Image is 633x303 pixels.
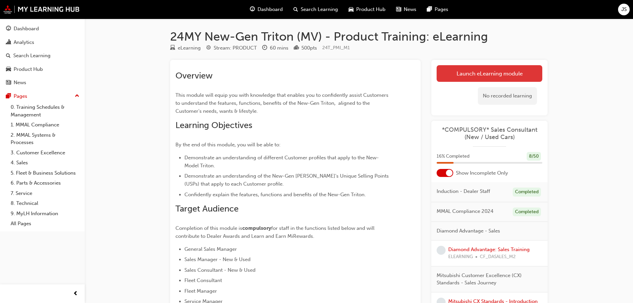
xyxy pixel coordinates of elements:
[270,44,288,52] div: 60 mins
[427,5,432,14] span: pages-icon
[170,45,175,51] span: learningResourceType_ELEARNING-icon
[437,208,493,215] span: MMAL Compliance 2024
[184,192,366,198] span: Confidently explain the features, functions and benefits of the New-Gen Triton.
[75,92,79,100] span: up-icon
[175,120,252,130] span: Learning Objectives
[8,130,82,148] a: 2. MMAL Systems & Processes
[391,3,422,16] a: news-iconNews
[14,79,26,86] div: News
[184,267,256,273] span: Sales Consultant - New & Used
[437,227,500,235] span: Diamond Advantage - Sales
[6,93,11,99] span: pages-icon
[170,44,201,52] div: Type
[214,44,257,52] div: Stream: PRODUCT
[8,209,82,219] a: 9. MyLH Information
[206,45,211,51] span: target-icon
[14,66,43,73] div: Product Hub
[262,45,267,51] span: clock-icon
[245,3,288,16] a: guage-iconDashboard
[3,23,82,35] a: Dashboard
[184,288,217,294] span: Fleet Manager
[6,67,11,73] span: car-icon
[448,253,473,261] span: ELEARNING
[437,153,470,160] span: 16 % Completed
[184,277,222,283] span: Fleet Consultant
[14,39,34,46] div: Analytics
[456,169,508,177] span: Show Incomplete Only
[3,5,80,14] img: mmal
[621,6,627,13] span: JS
[480,253,516,261] span: CF_DASALES_M2
[13,52,51,60] div: Search Learning
[343,3,391,16] a: car-iconProduct Hub
[437,126,542,141] a: *COMPULSORY* Sales Consultant (New / Used Cars)
[6,40,11,46] span: chart-icon
[14,92,27,100] div: Pages
[3,36,82,49] a: Analytics
[513,188,541,197] div: Completed
[3,90,82,102] button: Pages
[513,208,541,217] div: Completed
[448,246,530,252] a: Diamond Advantage: Sales Training
[3,50,82,62] a: Search Learning
[8,148,82,158] a: 3. Customer Excellence
[175,71,213,81] span: Overview
[437,65,542,82] a: Launch eLearning module
[175,225,376,239] span: for staff in the functions listed below and will contribute to Dealer Awards and Learn and Earn M...
[3,63,82,76] a: Product Hub
[288,3,343,16] a: search-iconSearch Learning
[184,246,237,252] span: General Sales Manager
[349,5,354,14] span: car-icon
[404,6,416,13] span: News
[527,152,541,161] div: 8 / 50
[618,4,630,15] button: JS
[250,5,255,14] span: guage-icon
[73,290,78,298] span: prev-icon
[8,188,82,199] a: 7. Service
[8,102,82,120] a: 0. Training Schedules & Management
[8,198,82,209] a: 8. Technical
[175,142,280,148] span: By the end of this module, you will be able to:
[175,225,242,231] span: Completion of this module is
[437,246,446,255] span: learningRecordVerb_NONE-icon
[184,173,390,187] span: Demonstrate an understanding of the New-Gen [PERSON_NAME]'s Unique Selling Points (USPs) that app...
[262,44,288,52] div: Duration
[6,80,11,86] span: news-icon
[178,44,201,52] div: eLearning
[301,44,317,52] div: 500 pts
[8,158,82,168] a: 4. Sales
[175,204,239,214] span: Target Audience
[396,5,401,14] span: news-icon
[170,29,548,44] h1: 24MY New-Gen Triton (MV) - Product Training: eLearning
[8,168,82,178] a: 5. Fleet & Business Solutions
[3,21,82,90] button: DashboardAnalyticsSearch LearningProduct HubNews
[258,6,283,13] span: Dashboard
[8,219,82,229] a: All Pages
[293,5,298,14] span: search-icon
[8,178,82,188] a: 6. Parts & Accessories
[206,44,257,52] div: Stream
[14,25,39,33] div: Dashboard
[422,3,454,16] a: pages-iconPages
[175,92,390,114] span: This module will equip you with knowledge that enables you to confidently assist Customers to und...
[8,120,82,130] a: 1. MMAL Compliance
[184,155,379,169] span: Demonstrate an understanding of different Customer profiles that apply to the New-Model Triton.
[437,188,490,195] span: Induction - Dealer Staff
[437,272,537,287] span: Mitsubishi Customer Excellence (CX) Standards - Sales Journey
[3,76,82,89] a: News
[322,45,350,51] span: Learning resource code
[242,225,271,231] span: compulsory
[435,6,448,13] span: Pages
[294,45,299,51] span: podium-icon
[6,53,11,59] span: search-icon
[294,44,317,52] div: Points
[6,26,11,32] span: guage-icon
[356,6,385,13] span: Product Hub
[184,256,251,262] span: Sales Manager - New & Used
[478,87,537,105] div: No recorded learning
[301,6,338,13] span: Search Learning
